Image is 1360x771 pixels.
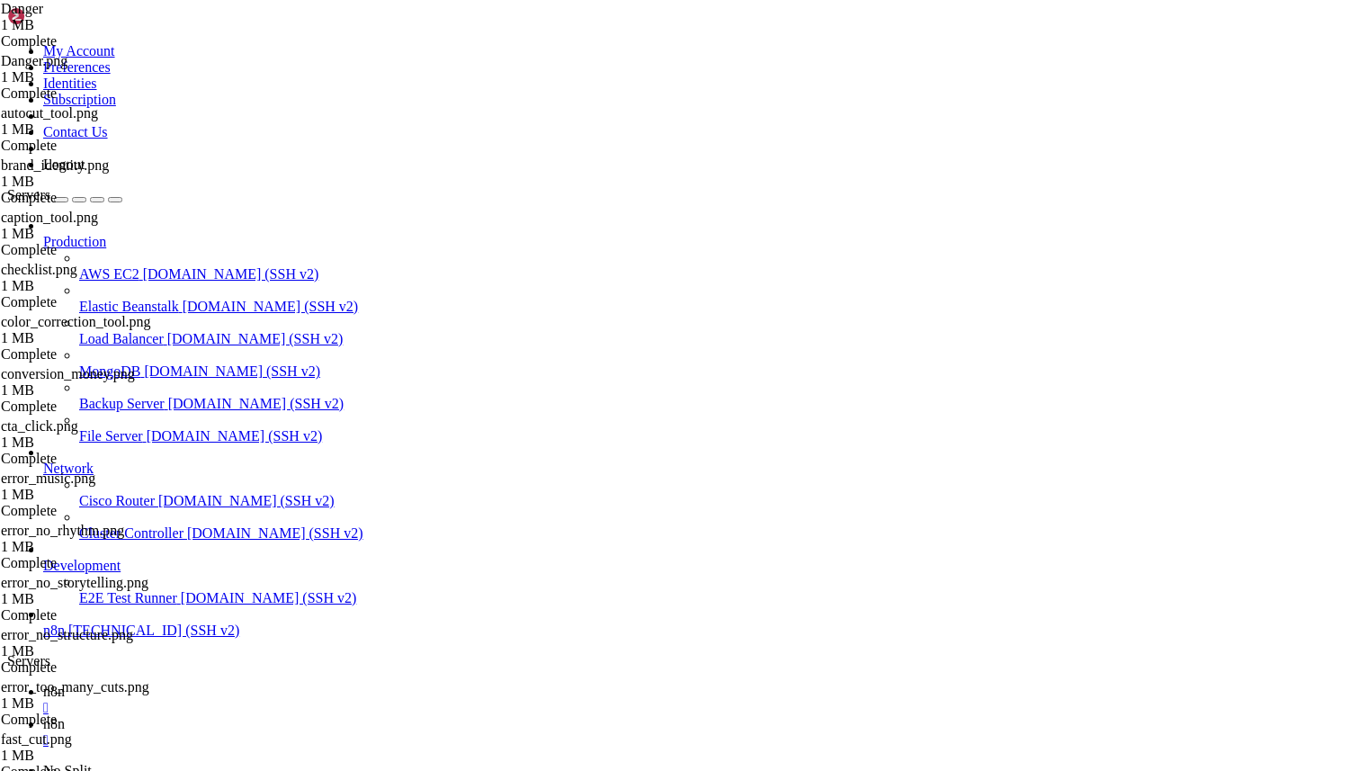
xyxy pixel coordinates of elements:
div: Complete [1,190,181,206]
div: 1 MB [1,487,181,503]
span: caption_tool.png [1,210,181,242]
div: Complete [1,85,181,102]
span: brand_identity.png [1,157,181,190]
span: error_no_storytelling.png [1,575,181,607]
div: 1 MB [1,435,181,451]
div: Complete [1,555,181,571]
span: checklist.png [1,262,77,277]
span: error_too_many_cuts.png [1,679,149,695]
div: 1 MB [1,748,181,764]
span: error_too_many_cuts.png [1,679,181,712]
div: 1 MB [1,121,181,138]
span: Danger [1,1,181,33]
div: 1 MB [1,539,181,555]
span: fast_cut.png [1,731,72,747]
span: fast_cut.png [1,731,181,764]
div: Complete [1,294,181,310]
span: caption_tool.png [1,210,98,225]
span: checklist.png [1,262,181,294]
div: 1 MB [1,695,181,712]
span: error_no_structure.png [1,627,181,659]
div: 1 MB [1,643,181,659]
span: error_no_structure.png [1,627,133,642]
span: conversion_money.png [1,366,135,381]
span: cta_click.png [1,418,78,434]
div: Complete [1,33,181,49]
span: error_music.png [1,471,181,503]
span: color_correction_tool.png [1,314,181,346]
div: 1 MB [1,278,181,294]
div: Complete [1,242,181,258]
span: cta_click.png [1,418,181,451]
div: 1 MB [1,591,181,607]
div: Complete [1,659,181,676]
span: error_no_rhythm.png [1,523,124,538]
div: Complete [1,451,181,467]
div: 1 MB [1,17,181,33]
div: Complete [1,138,181,154]
div: 1 MB [1,382,181,399]
div: Complete [1,503,181,519]
span: conversion_money.png [1,366,181,399]
div: 1 MB [1,226,181,242]
span: error_music.png [1,471,95,486]
div: Complete [1,712,181,728]
span: autocut_tool.png [1,105,98,121]
div: 1 MB [1,330,181,346]
div: Complete [1,399,181,415]
span: error_no_storytelling.png [1,575,148,590]
div: 1 MB [1,69,181,85]
div: 1 MB [1,174,181,190]
span: error_no_rhythm.png [1,523,181,555]
div: Complete [1,346,181,363]
span: Danger [1,1,43,16]
span: color_correction_tool.png [1,314,151,329]
span: Danger.png [1,53,67,68]
span: Danger.png [1,53,181,85]
span: brand_identity.png [1,157,109,173]
div: Complete [1,607,181,623]
span: autocut_tool.png [1,105,181,138]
